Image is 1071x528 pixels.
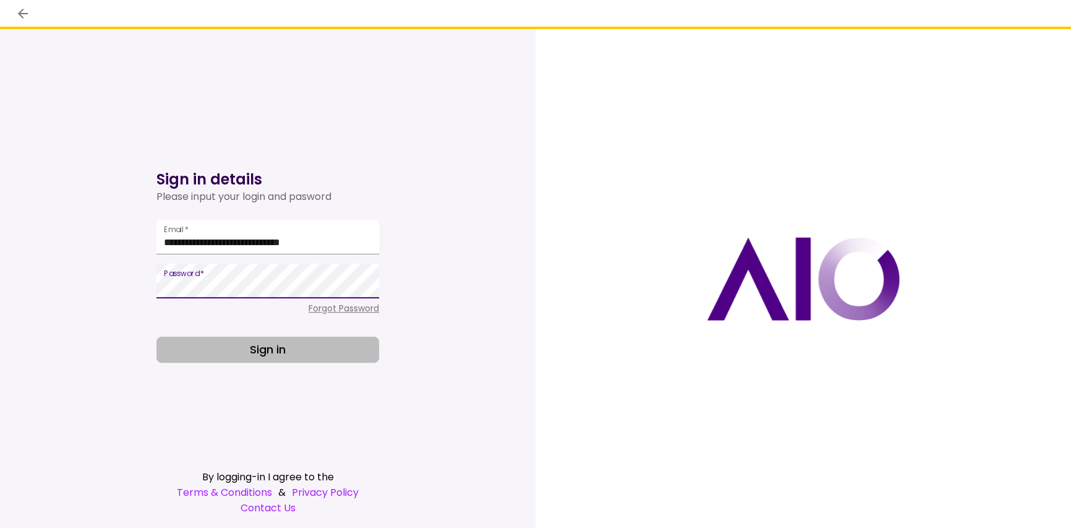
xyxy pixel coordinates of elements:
[156,485,379,500] div: &
[309,302,379,314] span: Forgot Password
[292,485,359,500] a: Privacy Policy
[12,3,33,24] button: back
[156,500,379,516] a: Contact Us
[164,268,204,279] label: Password
[177,485,272,500] a: Terms & Conditions
[156,189,379,204] div: Please input your login and pasword
[164,224,189,235] label: Email
[156,170,379,189] h1: Sign in details
[707,237,900,321] img: AIO logo
[156,469,379,485] div: By logging-in I agree to the
[156,337,379,363] button: Sign in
